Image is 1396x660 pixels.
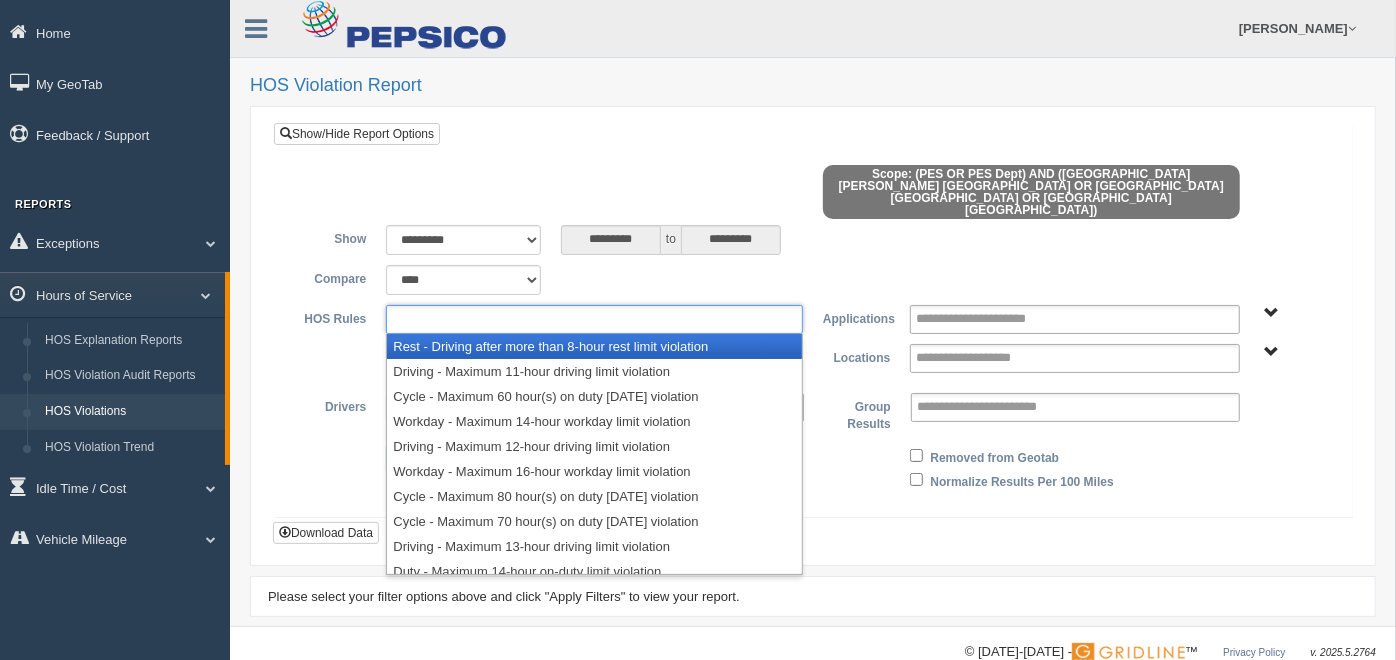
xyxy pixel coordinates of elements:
a: HOS Violation Trend [36,430,225,466]
a: HOS Violations [36,394,225,430]
li: Driving - Maximum 11-hour driving limit violation [387,359,802,384]
label: Compare [289,265,376,289]
li: Driving - Maximum 12-hour driving limit violation [387,434,802,459]
a: Show/Hide Report Options [274,123,440,145]
li: Driving - Maximum 13-hour driving limit violation [387,534,802,559]
li: Cycle - Maximum 60 hour(s) on duty [DATE] violation [387,384,802,409]
label: Locations [813,344,900,368]
li: Cycle - Maximum 70 hour(s) on duty [DATE] violation [387,509,802,534]
span: Scope: (PES OR PES Dept) AND ([GEOGRAPHIC_DATA][PERSON_NAME] [GEOGRAPHIC_DATA] OR [GEOGRAPHIC_DAT... [823,165,1240,219]
span: v. 2025.5.2764 [1311,647,1376,658]
li: Cycle - Maximum 80 hour(s) on duty [DATE] violation [387,484,802,509]
a: HOS Violation Audit Reports [36,358,225,394]
li: Workday - Maximum 14-hour workday limit violation [387,409,802,434]
label: Drivers [289,393,376,417]
h2: HOS Violation Report [250,76,1376,96]
a: Privacy Policy [1223,647,1285,658]
span: Please select your filter options above and click "Apply Filters" to view your report. [268,589,740,604]
li: Duty - Maximum 14-hour on-duty limit violation [387,559,802,584]
label: HOS Rules [289,305,376,329]
li: Workday - Maximum 16-hour workday limit violation [387,459,802,484]
label: Show [289,225,376,249]
label: Group Results [814,393,901,434]
li: Rest - Driving after more than 8-hour rest limit violation [387,334,802,359]
a: HOS Explanation Reports [36,323,225,359]
span: to [661,225,681,255]
label: Removed from Geotab [930,444,1059,468]
button: Download Data [273,522,379,544]
label: Normalize Results Per 100 Miles [930,468,1113,492]
label: Applications [813,305,900,329]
